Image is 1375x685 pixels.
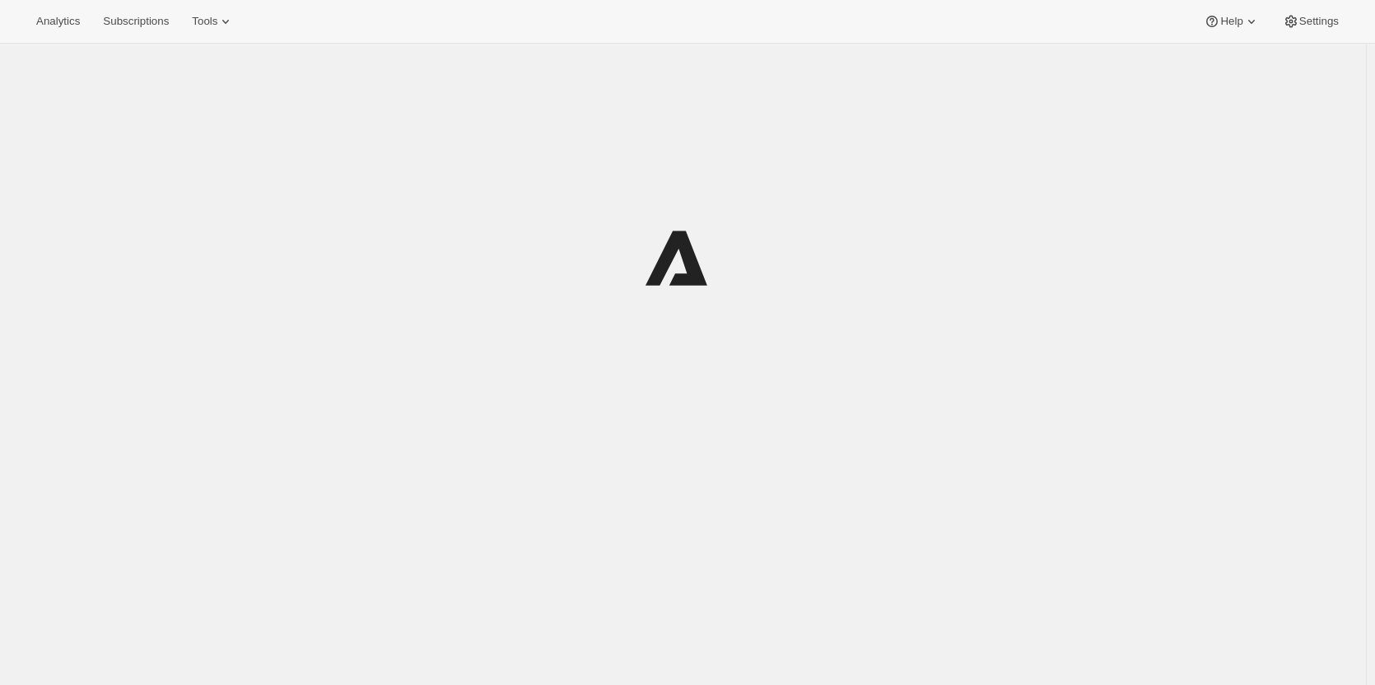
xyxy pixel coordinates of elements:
span: Analytics [36,15,80,28]
button: Analytics [26,10,90,33]
button: Subscriptions [93,10,179,33]
button: Settings [1273,10,1349,33]
button: Tools [182,10,244,33]
button: Help [1194,10,1269,33]
span: Settings [1299,15,1339,28]
span: Tools [192,15,217,28]
span: Subscriptions [103,15,169,28]
span: Help [1220,15,1242,28]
